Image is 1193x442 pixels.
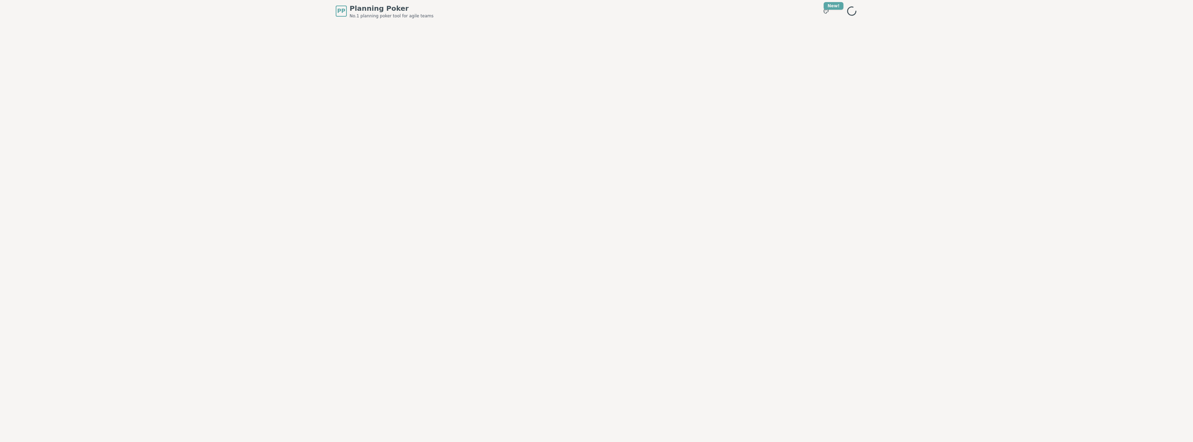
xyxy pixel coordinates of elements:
[820,5,832,17] button: New!
[336,3,434,19] a: PPPlanning PokerNo.1 planning poker tool for agile teams
[824,2,843,10] div: New!
[350,3,434,13] span: Planning Poker
[337,7,345,15] span: PP
[350,13,434,19] span: No.1 planning poker tool for agile teams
